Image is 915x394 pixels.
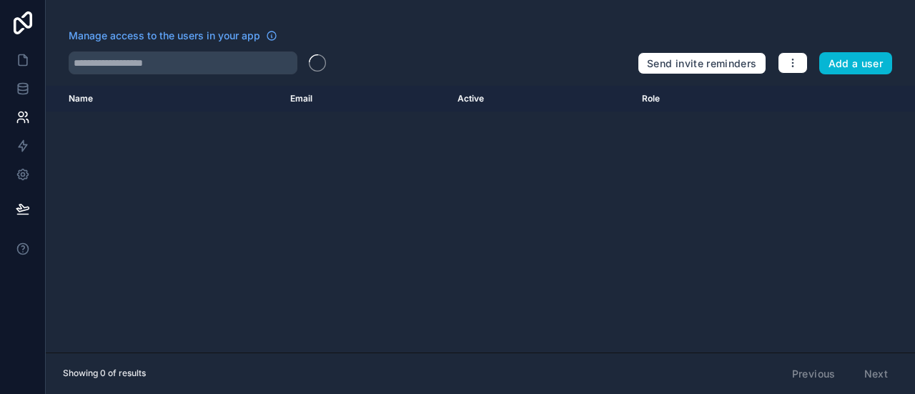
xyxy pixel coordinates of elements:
[69,29,277,43] a: Manage access to the users in your app
[819,52,893,75] button: Add a user
[63,368,146,379] span: Showing 0 of results
[449,86,633,112] th: Active
[46,86,282,112] th: Name
[633,86,782,112] th: Role
[282,86,448,112] th: Email
[46,86,915,353] div: scrollable content
[638,52,766,75] button: Send invite reminders
[69,29,260,43] span: Manage access to the users in your app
